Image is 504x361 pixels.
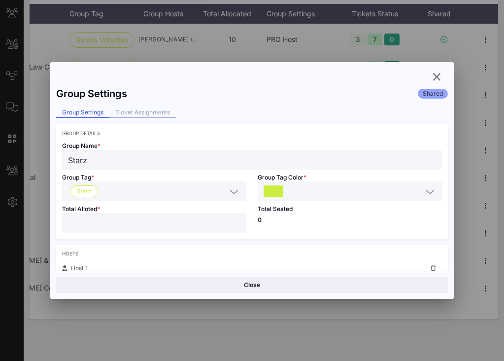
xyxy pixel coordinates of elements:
span: Group Name [62,142,101,149]
div: Ticket Assignments [109,108,176,118]
div: Starz [62,181,246,201]
span: Host 1 [71,264,88,272]
span: Total Alloted [62,205,100,213]
span: Total Seated [258,205,293,213]
div: Group Details [62,130,441,136]
span: Group Tag Color [258,174,306,181]
span: Group Tag [62,174,94,181]
div: Shared [418,89,448,99]
div: Hosts [62,251,441,256]
p: 0 [258,217,441,223]
div: Group Settings [56,88,127,100]
button: Close [56,277,447,293]
span: Starz [76,186,92,197]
